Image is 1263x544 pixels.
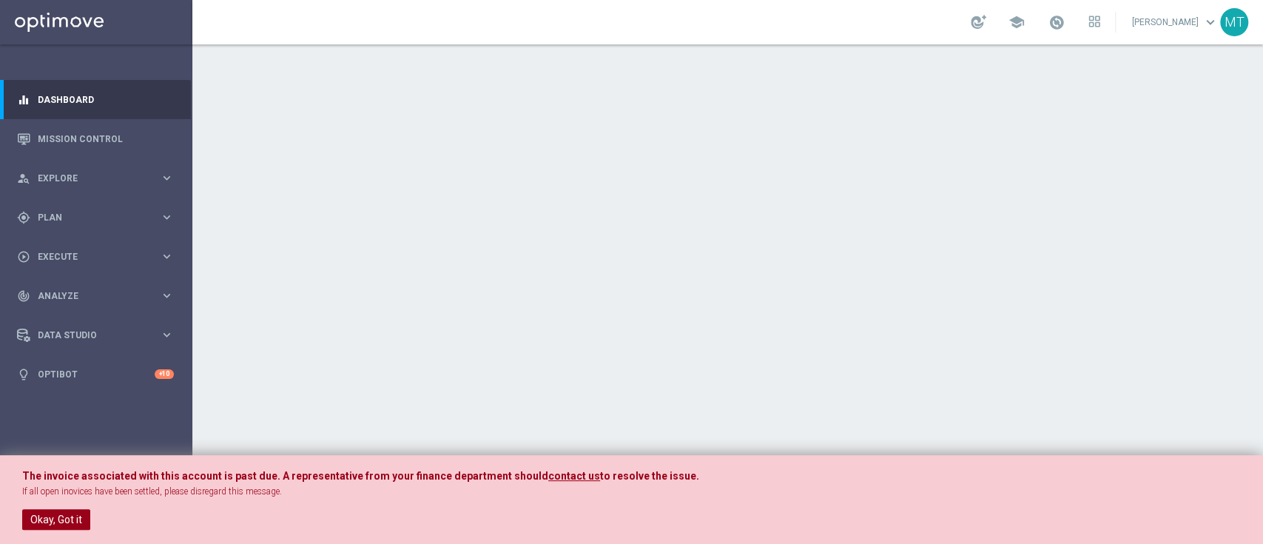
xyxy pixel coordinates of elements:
[38,213,160,222] span: Plan
[38,119,174,158] a: Mission Control
[17,211,30,224] i: gps_fixed
[17,172,30,185] i: person_search
[38,174,160,183] span: Explore
[160,328,174,342] i: keyboard_arrow_right
[1202,14,1219,30] span: keyboard_arrow_down
[17,211,160,224] div: Plan
[17,119,174,158] div: Mission Control
[38,252,160,261] span: Execute
[16,290,175,302] button: track_changes Analyze keyboard_arrow_right
[22,509,90,530] button: Okay, Got it
[22,470,548,482] span: The invoice associated with this account is past due. A representative from your finance departme...
[16,369,175,380] button: lightbulb Optibot +10
[17,355,174,394] div: Optibot
[160,289,174,303] i: keyboard_arrow_right
[600,470,699,482] span: to resolve the issue.
[16,212,175,224] button: gps_fixed Plan keyboard_arrow_right
[38,292,160,300] span: Analyze
[1131,11,1220,33] a: [PERSON_NAME]keyboard_arrow_down
[16,94,175,106] button: equalizer Dashboard
[160,171,174,185] i: keyboard_arrow_right
[1008,14,1025,30] span: school
[155,369,174,379] div: +10
[16,172,175,184] button: person_search Explore keyboard_arrow_right
[16,133,175,145] button: Mission Control
[38,355,155,394] a: Optibot
[17,250,160,263] div: Execute
[38,80,174,119] a: Dashboard
[548,470,600,483] a: contact us
[17,289,160,303] div: Analyze
[17,289,30,303] i: track_changes
[17,80,174,119] div: Dashboard
[17,368,30,381] i: lightbulb
[16,251,175,263] button: play_circle_outline Execute keyboard_arrow_right
[1220,8,1248,36] div: MT
[17,93,30,107] i: equalizer
[160,210,174,224] i: keyboard_arrow_right
[160,249,174,263] i: keyboard_arrow_right
[38,331,160,340] span: Data Studio
[22,486,1241,498] p: If all open inovices have been settled, please disregard this message.
[17,172,160,185] div: Explore
[17,329,160,342] div: Data Studio
[16,329,175,341] button: Data Studio keyboard_arrow_right
[17,250,30,263] i: play_circle_outline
